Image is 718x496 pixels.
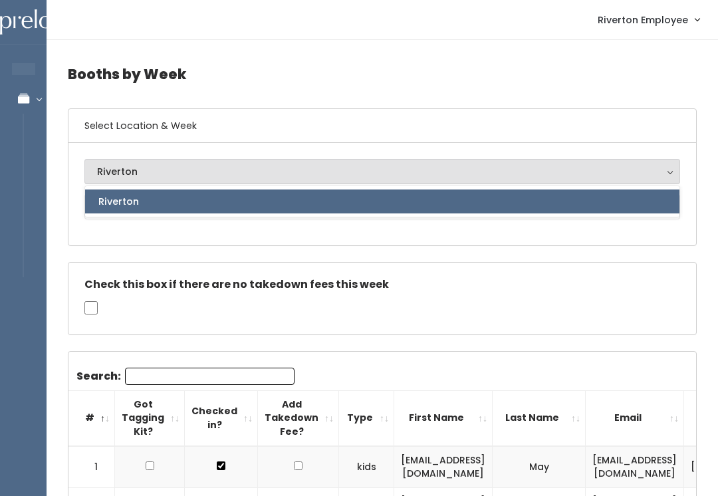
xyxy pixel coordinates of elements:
th: Checked in?: activate to sort column ascending [185,390,258,445]
td: [EMAIL_ADDRESS][DOMAIN_NAME] [394,446,493,488]
th: Add Takedown Fee?: activate to sort column ascending [258,390,339,445]
h4: Booths by Week [68,56,697,92]
th: Got Tagging Kit?: activate to sort column ascending [115,390,185,445]
th: First Name: activate to sort column ascending [394,390,493,445]
label: Search: [76,368,295,385]
th: Type: activate to sort column ascending [339,390,394,445]
span: Riverton [98,194,139,209]
a: Riverton Employee [584,5,713,34]
td: May [493,446,586,488]
h6: Select Location & Week [68,109,696,143]
button: Riverton [84,159,680,184]
div: Riverton [97,164,667,179]
td: 1 [68,446,115,488]
span: Riverton Employee [598,13,688,27]
td: kids [339,446,394,488]
th: #: activate to sort column descending [68,390,115,445]
h5: Check this box if there are no takedown fees this week [84,279,680,291]
th: Email: activate to sort column ascending [586,390,684,445]
td: [EMAIL_ADDRESS][DOMAIN_NAME] [586,446,684,488]
input: Search: [125,368,295,385]
th: Last Name: activate to sort column ascending [493,390,586,445]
